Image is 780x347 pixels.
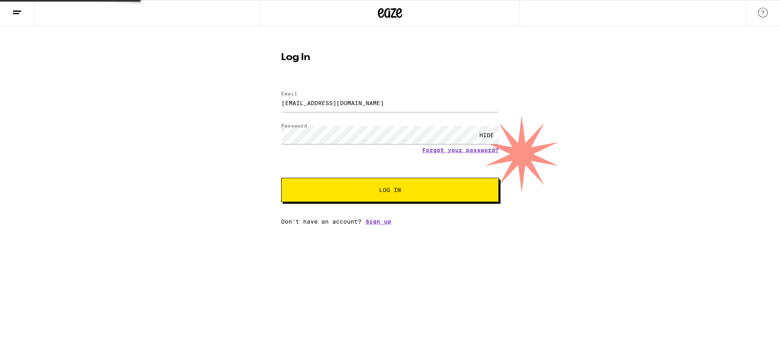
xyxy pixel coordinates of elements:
[281,91,297,96] label: Email
[281,123,307,128] label: Password
[422,147,499,153] a: Forgot your password?
[366,218,391,225] a: Sign up
[281,94,499,112] input: Email
[281,218,499,225] div: Don't have an account?
[5,6,58,12] span: Hi. Need any help?
[281,178,499,202] button: Log In
[281,53,499,63] h1: Log In
[474,126,499,144] div: HIDE
[379,187,401,193] span: Log In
